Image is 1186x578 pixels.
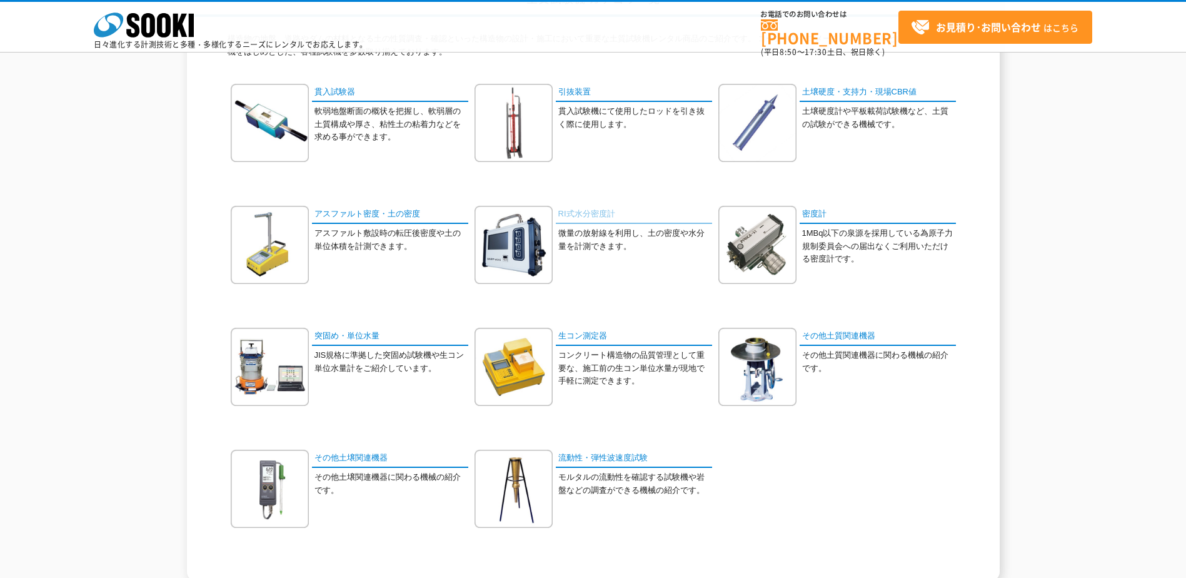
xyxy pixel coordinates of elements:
[718,206,797,284] img: 密度計
[911,18,1078,37] span: はこちら
[556,206,712,224] a: RI式水分密度計
[556,84,712,102] a: 引抜装置
[312,206,468,224] a: アスファルト密度・土の密度
[231,206,309,284] img: アスファルト密度・土の密度
[475,84,553,162] img: 引抜装置
[314,105,468,144] p: 軟弱地盤断面の概状を把握し、軟弱層の土質構成や厚さ、粘性土の粘着力などを求める事ができます。
[805,46,827,58] span: 17:30
[802,349,956,375] p: その他土質関連機器に関わる機械の紹介です。
[475,328,553,406] img: 生コン測定器
[718,328,797,406] img: その他土質関連機器
[898,11,1092,44] a: お見積り･お問い合わせはこちら
[94,41,368,48] p: 日々進化する計測技術と多種・多様化するニーズにレンタルでお応えします。
[314,349,468,375] p: JIS規格に準拠した突固め試験機や生コン単位水量計をご紹介しています。
[314,227,468,253] p: アスファルト敷設時の転圧後密度や土の単位体積を計測できます。
[800,206,956,224] a: 密度計
[761,19,898,45] a: [PHONE_NUMBER]
[231,84,309,162] img: 貫入試験器
[314,471,468,497] p: その他土壌関連機器に関わる機械の紹介です。
[558,349,712,388] p: コンクリート構造物の品質管理として重要な、施工前の生コン単位水量が現地で手軽に測定できます。
[761,11,898,18] span: お電話でのお問い合わせは
[312,328,468,346] a: 突固め・単位水量
[800,328,956,346] a: その他土質関連機器
[780,46,797,58] span: 8:50
[802,105,956,131] p: 土壌硬度計や平板載荷試験機など、土質の試験ができる機械です。
[475,450,553,528] img: 流動性・弾性波速度試験
[556,450,712,468] a: 流動性・弾性波速度試験
[936,19,1041,34] strong: お見積り･お問い合わせ
[312,450,468,468] a: その他土壌関連機器
[312,84,468,102] a: 貫入試験器
[231,450,309,528] img: その他土壌関連機器
[475,206,553,284] img: RI式水分密度計
[718,84,797,162] img: 土壌硬度・支持力・現場CBR値
[558,227,712,253] p: 微量の放射線を利用し、土の密度や水分量を計測できます。
[556,328,712,346] a: 生コン測定器
[800,84,956,102] a: 土壌硬度・支持力・現場CBR値
[558,105,712,131] p: 貫入試験機にて使用したロッドを引き抜く際に使用します。
[802,227,956,266] p: 1MBq以下の泉源を採用している為原子力規制委員会への届出なくご利用いただける密度計です。
[558,471,712,497] p: モルタルの流動性を確認する試験機や岩盤などの調査ができる機械の紹介です。
[761,46,885,58] span: (平日 ～ 土日、祝日除く)
[231,328,309,406] img: 突固め・単位水量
